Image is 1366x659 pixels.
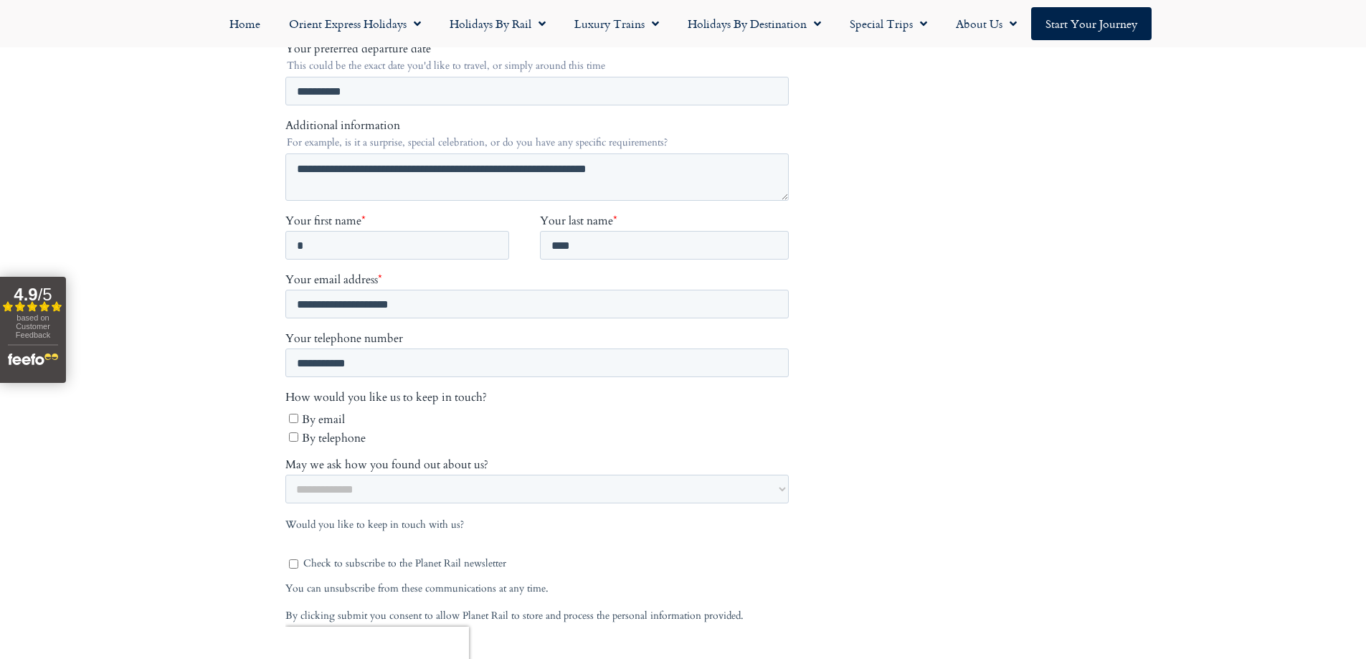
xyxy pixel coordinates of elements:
[942,7,1031,40] a: About Us
[560,7,673,40] a: Luxury Trains
[1031,7,1152,40] a: Start your Journey
[835,7,942,40] a: Special Trips
[215,7,275,40] a: Home
[673,7,835,40] a: Holidays by Destination
[7,7,1359,40] nav: Menu
[435,7,560,40] a: Holidays by Rail
[275,7,435,40] a: Orient Express Holidays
